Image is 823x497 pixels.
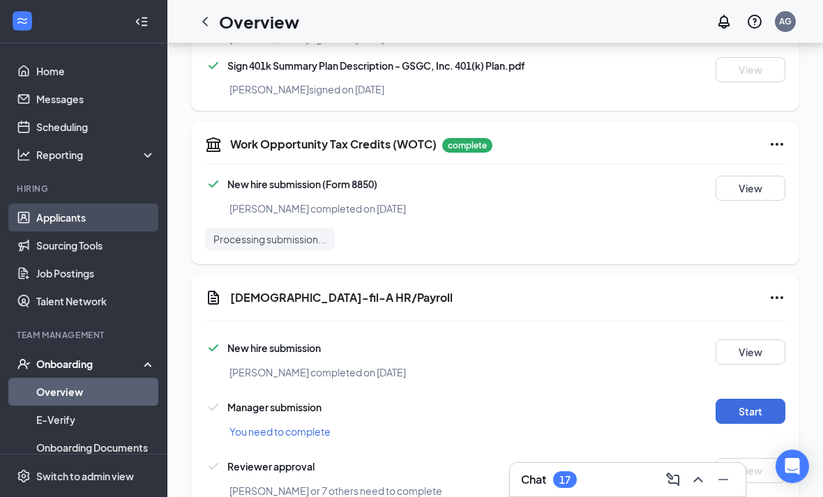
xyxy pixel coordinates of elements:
[17,183,153,194] div: Hiring
[205,289,222,306] svg: Document
[230,137,437,152] h5: Work Opportunity Tax Credits (WOTC)
[135,15,149,29] svg: Collapse
[36,469,134,483] div: Switch to admin view
[769,136,785,153] svg: Ellipses
[687,468,709,491] button: ChevronUp
[17,329,153,341] div: Team Management
[227,178,377,190] span: New hire submission (Form 8850)
[442,138,492,153] p: complete
[776,450,809,483] div: Open Intercom Messenger
[17,148,31,162] svg: Analysis
[219,10,299,33] h1: Overview
[559,474,571,486] div: 17
[205,458,222,475] svg: Checkmark
[213,232,326,246] span: Processing submission...
[229,202,406,215] span: [PERSON_NAME] completed on [DATE]
[36,231,156,259] a: Sourcing Tools
[36,434,156,461] a: Onboarding Documents
[712,468,734,491] button: Minimize
[36,378,156,406] a: Overview
[36,85,156,113] a: Messages
[36,287,156,315] a: Talent Network
[769,289,785,306] svg: Ellipses
[716,339,785,365] button: View
[230,290,453,305] h5: [DEMOGRAPHIC_DATA]-fil-A HR/Payroll
[17,357,31,371] svg: UserCheck
[227,460,315,473] span: Reviewer approval
[197,13,213,30] svg: ChevronLeft
[716,176,785,201] button: View
[229,82,810,96] div: [PERSON_NAME] signed on [DATE]
[690,471,707,488] svg: ChevronUp
[36,406,156,434] a: E-Verify
[36,204,156,231] a: Applicants
[521,472,546,487] h3: Chat
[36,57,156,85] a: Home
[716,458,785,483] button: View
[229,366,406,379] span: [PERSON_NAME] completed on [DATE]
[662,468,684,491] button: ComposeMessage
[227,342,321,354] span: New hire submission
[665,471,681,488] svg: ComposeMessage
[227,59,525,72] span: Sign 401k Summary Plan Description - GSGC, Inc. 401(k) Plan.pdf
[205,57,222,74] svg: Checkmark
[36,113,156,141] a: Scheduling
[17,469,31,483] svg: Settings
[746,13,763,30] svg: QuestionInfo
[716,13,732,30] svg: Notifications
[205,136,222,153] svg: TaxGovernmentIcon
[716,399,785,424] button: Start
[229,425,331,438] span: You need to complete
[779,15,792,27] div: AG
[205,399,222,415] svg: Checkmark
[15,14,29,28] svg: WorkstreamLogo
[229,484,442,497] span: [PERSON_NAME] or 7 others need to complete
[205,176,222,192] svg: Checkmark
[205,339,222,356] svg: Checkmark
[36,259,156,287] a: Job Postings
[36,148,156,162] div: Reporting
[227,401,322,413] span: Manager submission
[716,57,785,82] button: View
[715,471,732,488] svg: Minimize
[36,357,144,371] div: Onboarding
